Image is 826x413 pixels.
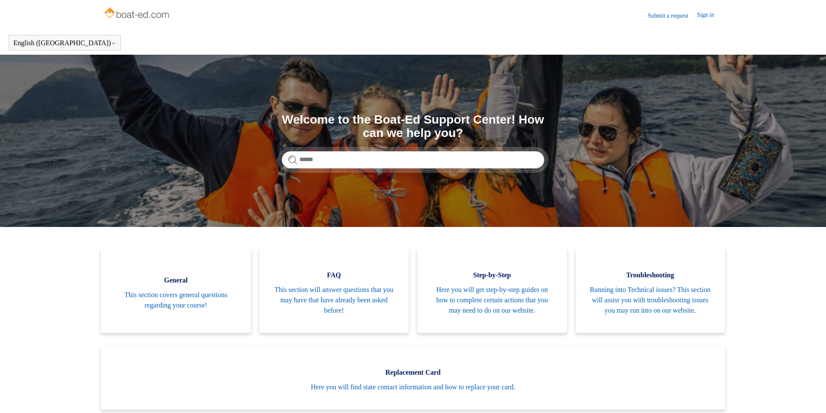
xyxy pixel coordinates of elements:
span: FAQ [272,270,396,280]
div: Chat Support [771,384,820,407]
span: General [114,275,238,286]
img: Boat-Ed Help Center home page [103,5,172,22]
a: Submit a request [648,11,697,20]
button: English ([GEOGRAPHIC_DATA]) [13,39,116,47]
a: Sign in [697,10,723,21]
span: Replacement Card [114,367,712,378]
span: Here you will get step-by-step guides on how to complete certain actions that you may need to do ... [430,285,554,316]
span: Here you will find state contact information and how to replace your card. [114,382,712,392]
input: Search [282,151,544,168]
span: Troubleshooting [589,270,712,280]
span: This section covers general questions regarding your course! [114,290,238,311]
span: This section will answer questions that you may have that have already been asked before! [272,285,396,316]
span: Running into Technical issues? This section will assist you with troubleshooting issues you may r... [589,285,712,316]
a: Step-by-Step Here you will get step-by-step guides on how to complete certain actions that you ma... [417,248,567,333]
span: Step-by-Step [430,270,554,280]
a: Troubleshooting Running into Technical issues? This section will assist you with troubleshooting ... [576,248,725,333]
h1: Welcome to the Boat-Ed Support Center! How can we help you? [282,113,544,140]
a: FAQ This section will answer questions that you may have that have already been asked before! [259,248,409,333]
a: Replacement Card Here you will find state contact information and how to replace your card. [101,346,725,410]
a: General This section covers general questions regarding your course! [101,248,251,333]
